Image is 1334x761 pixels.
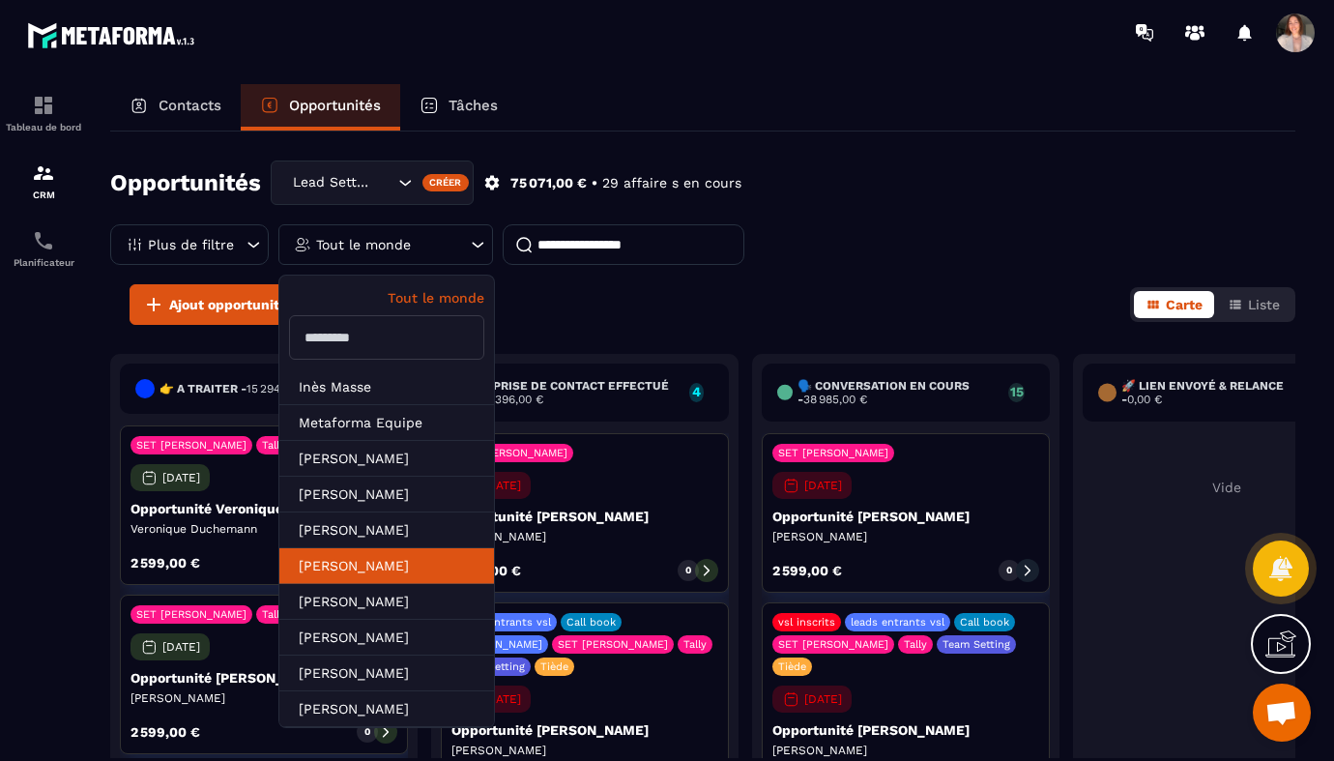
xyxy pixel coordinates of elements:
[289,290,484,306] p: Tout le monde
[241,84,400,131] a: Opportunités
[772,722,1039,738] p: Opportunité [PERSON_NAME]
[851,616,944,629] p: leads entrants vsl
[558,638,668,651] p: SET [PERSON_NAME]
[685,564,691,577] p: 0
[960,616,1009,629] p: Call book
[289,97,381,114] p: Opportunités
[451,509,718,524] p: Opportunité [PERSON_NAME]
[1166,297,1203,312] span: Carte
[110,84,241,131] a: Contacts
[130,521,397,537] p: Veronique Duchemann
[374,172,393,193] input: Search for option
[169,295,287,314] span: Ajout opportunité
[772,529,1039,544] p: [PERSON_NAME]
[32,161,55,185] img: formation
[5,257,82,268] p: Planificateur
[689,385,704,398] p: 4
[110,163,261,202] h2: Opportunités
[316,238,411,251] p: Tout le monde
[1134,291,1214,318] button: Carte
[602,174,741,192] p: 29 affaire s en cours
[288,172,374,193] span: Lead Setting
[27,17,201,53] img: logo
[457,447,567,459] p: SET [PERSON_NAME]
[5,147,82,215] a: formationformationCRM
[279,369,494,405] li: Inès Masse
[451,743,718,758] p: [PERSON_NAME]
[904,638,927,651] p: Tally
[510,174,587,192] p: 75 071,00 €
[778,638,888,651] p: SET [PERSON_NAME]
[449,97,498,114] p: Tâches
[136,439,246,452] p: SET [PERSON_NAME]
[159,382,308,395] h6: 👉 A traiter -
[5,122,82,132] p: Tableau de bord
[262,608,285,621] p: Tally
[451,529,718,544] p: [PERSON_NAME]
[279,477,494,512] li: [PERSON_NAME]
[279,441,494,477] li: [PERSON_NAME]
[130,501,397,516] p: Opportunité Veronique Duchemann
[483,692,521,706] p: [DATE]
[481,393,543,406] span: 10 396,00 €
[279,548,494,584] li: [PERSON_NAME]
[483,479,521,492] p: [DATE]
[422,174,470,191] div: Créer
[271,161,474,205] div: Search for option
[540,660,568,673] p: Tiède
[130,725,200,739] p: 2 599,00 €
[778,660,806,673] p: Tiède
[400,84,517,131] a: Tâches
[130,670,397,686] p: Opportunité [PERSON_NAME]
[279,620,494,656] li: [PERSON_NAME]
[162,471,200,484] p: [DATE]
[804,692,842,706] p: [DATE]
[5,190,82,200] p: CRM
[803,393,867,406] span: 38 985,00 €
[159,97,221,114] p: Contacts
[1121,379,1318,406] h6: 🚀 Lien envoyé & Relance -
[942,638,1010,651] p: Team Setting
[778,447,888,459] p: SET [PERSON_NAME]
[1127,393,1162,406] span: 0,00 €
[279,656,494,691] li: [PERSON_NAME]
[566,616,616,629] p: Call book
[162,640,200,654] p: [DATE]
[772,743,1039,758] p: [PERSON_NAME]
[279,405,494,441] li: Metaforma Equipe
[279,691,494,727] li: [PERSON_NAME]
[130,284,300,325] button: Ajout opportunité
[683,638,707,651] p: Tally
[262,439,285,452] p: Tally
[130,556,200,570] p: 2 599,00 €
[5,79,82,147] a: formationformationTableau de bord
[451,722,718,738] p: Opportunité [PERSON_NAME]
[797,379,999,406] h6: 🗣️ Conversation en cours -
[592,174,597,192] p: •
[148,238,234,251] p: Plus de filtre
[772,509,1039,524] p: Opportunité [PERSON_NAME]
[32,229,55,252] img: scheduler
[778,616,835,629] p: vsl inscrits
[1006,564,1012,577] p: 0
[1253,684,1311,742] div: Ouvrir le chat
[457,616,551,629] p: leads entrants vsl
[5,215,82,282] a: schedulerschedulerPlanificateur
[1248,297,1280,312] span: Liste
[457,638,542,651] p: [DOMAIN_NAME]
[1008,385,1025,398] p: 15
[804,479,842,492] p: [DATE]
[279,584,494,620] li: [PERSON_NAME]
[130,690,397,706] p: [PERSON_NAME]
[32,94,55,117] img: formation
[1216,291,1291,318] button: Liste
[476,379,679,406] h6: 💬 Prise de contact effectué -
[136,608,246,621] p: SET [PERSON_NAME]
[772,564,842,577] p: 2 599,00 €
[246,382,308,395] span: 15 294,00 €
[364,725,370,739] p: 0
[279,512,494,548] li: [PERSON_NAME]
